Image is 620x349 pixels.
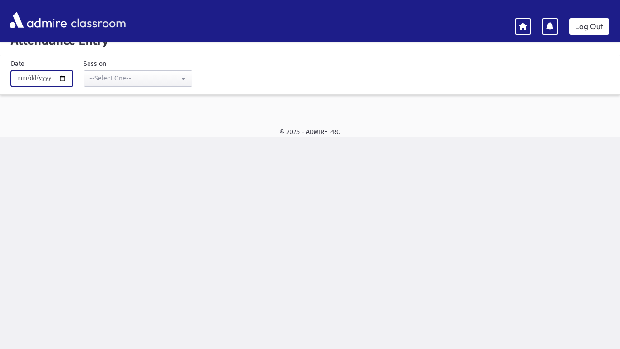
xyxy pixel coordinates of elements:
button: --Select One-- [84,70,192,87]
div: --Select One-- [89,74,179,83]
label: Date [11,59,25,69]
span: classroom [69,8,126,32]
a: Log Out [569,18,609,35]
label: Session [84,59,106,69]
img: AdmirePro [7,10,69,30]
div: © 2025 - ADMIRE PRO [15,127,605,137]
